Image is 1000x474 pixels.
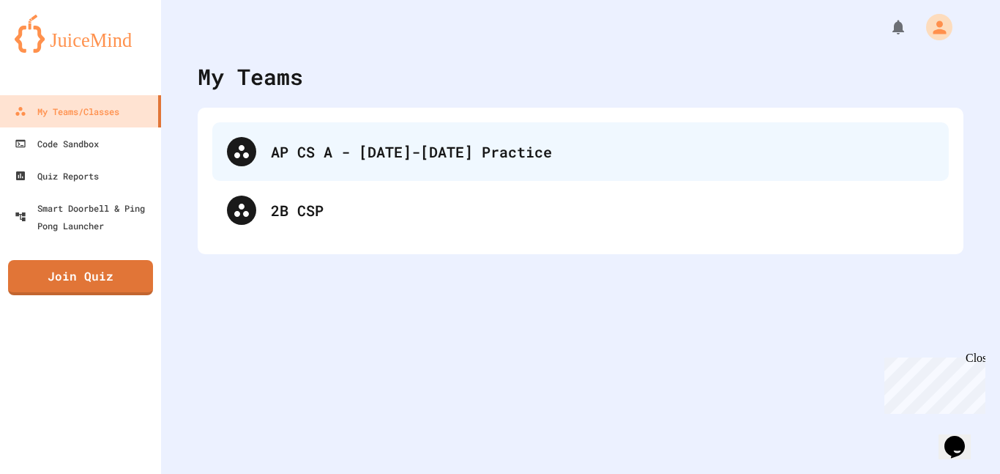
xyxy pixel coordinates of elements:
div: Code Sandbox [15,135,99,152]
div: My Teams/Classes [15,103,119,120]
div: Chat with us now!Close [6,6,101,93]
div: My Notifications [862,15,911,40]
div: My Teams [198,60,303,93]
div: AP CS A - [DATE]-[DATE] Practice [212,122,949,181]
div: Smart Doorbell & Ping Pong Launcher [15,199,155,234]
div: Quiz Reports [15,167,99,185]
img: logo-orange.svg [15,15,146,53]
iframe: chat widget [939,415,985,459]
div: AP CS A - [DATE]-[DATE] Practice [271,141,934,163]
div: 2B CSP [212,181,949,240]
iframe: chat widget [878,352,985,414]
div: My Account [911,10,956,44]
div: 2B CSP [271,199,934,221]
a: Join Quiz [8,260,153,295]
